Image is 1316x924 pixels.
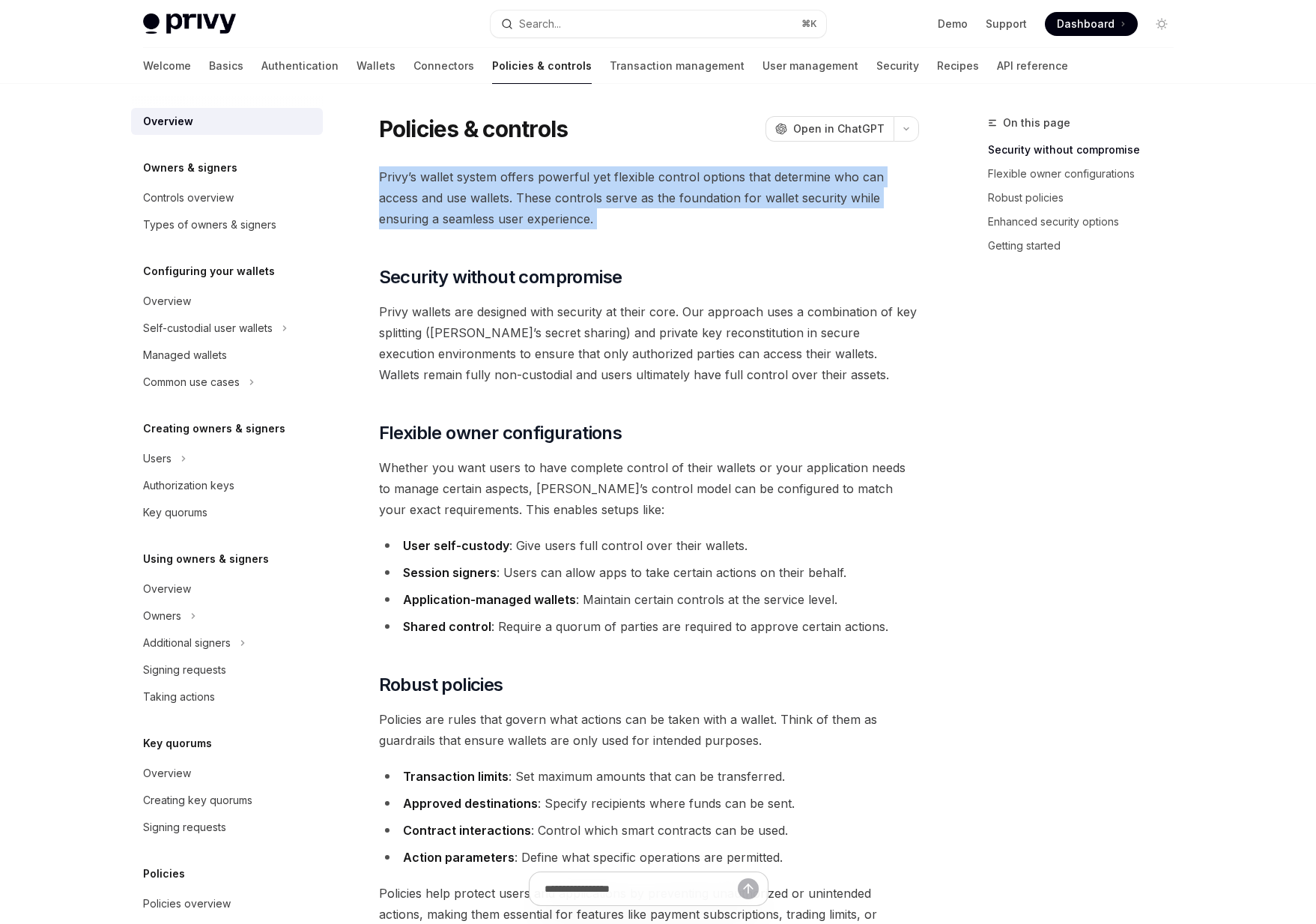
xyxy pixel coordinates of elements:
[143,607,181,625] div: Owners
[988,210,1186,234] a: Enhanced security options
[131,108,323,135] a: Overview
[379,301,919,385] span: Privy wallets are designed with security at their core. Our approach uses a combination of key sp...
[1057,16,1115,31] span: Dashboard
[765,116,894,142] button: Open in ChatGPT
[997,48,1068,84] a: API reference
[131,472,323,499] a: Authorization keys
[379,562,919,583] li: : Users can allow apps to take certain actions on their behalf.
[379,115,568,142] h1: Policies & controls
[131,787,323,814] a: Creating key quorums
[379,820,919,841] li: : Control which smart contracts can be used.
[143,818,226,836] div: Signing requests
[143,216,276,234] div: Types of owners & signers
[143,580,191,598] div: Overview
[131,315,323,342] button: Toggle Self-custodial user wallets section
[379,847,919,868] li: : Define what specific operations are permitted.
[937,48,979,84] a: Recipes
[143,48,191,84] a: Welcome
[143,764,191,782] div: Overview
[379,589,919,610] li: : Maintain certain controls at the service level.
[403,619,491,634] strong: Shared control
[143,895,231,913] div: Policies overview
[131,288,323,315] a: Overview
[131,211,323,238] a: Types of owners & signers
[379,457,919,520] span: Whether you want users to have complete control of their wallets or your application needs to man...
[403,823,531,838] strong: Contract interactions
[143,865,185,883] h5: Policies
[1045,12,1138,36] a: Dashboard
[403,796,538,811] strong: Approved destinations
[131,890,323,917] a: Policies overview
[143,661,226,679] div: Signing requests
[131,814,323,841] a: Signing requests
[988,138,1186,162] a: Security without compromise
[379,793,919,814] li: : Specify recipients where funds can be sent.
[131,576,323,603] a: Overview
[403,565,497,580] strong: Session signers
[209,48,243,84] a: Basics
[131,499,323,526] a: Key quorums
[131,342,323,369] a: Managed wallets
[131,760,323,787] a: Overview
[545,872,738,905] input: Ask a question...
[357,48,395,84] a: Wallets
[143,319,273,337] div: Self-custodial user wallets
[738,878,759,899] button: Send message
[131,603,323,629] button: Toggle Owners section
[131,445,323,472] button: Toggle Users section
[1003,114,1070,132] span: On this page
[131,184,323,211] a: Controls overview
[762,48,858,84] a: User management
[379,265,622,289] span: Security without compromise
[379,673,503,697] span: Robust policies
[143,262,275,280] h5: Configuring your wallets
[143,373,240,391] div: Common use cases
[403,769,509,784] strong: Transaction limits
[988,234,1186,258] a: Getting started
[988,162,1186,186] a: Flexible owner configurations
[413,48,474,84] a: Connectors
[143,504,207,522] div: Key quorums
[379,421,622,445] span: Flexible owner configurations
[143,420,285,438] h5: Creating owners & signers
[379,535,919,556] li: : Give users full control over their wallets.
[986,16,1027,31] a: Support
[143,734,212,752] h5: Key quorums
[801,18,817,30] span: ⌘ K
[143,688,215,706] div: Taking actions
[876,48,919,84] a: Security
[143,159,237,177] h5: Owners & signers
[938,16,968,31] a: Demo
[610,48,745,84] a: Transaction management
[403,538,509,553] strong: User self-custody
[143,550,269,568] h5: Using owners & signers
[143,634,231,652] div: Additional signers
[143,477,234,495] div: Authorization keys
[131,683,323,710] a: Taking actions
[143,112,193,130] div: Overview
[143,292,191,310] div: Overview
[143,450,172,468] div: Users
[131,369,323,396] button: Toggle Common use cases section
[491,10,826,37] button: Open search
[519,15,561,33] div: Search...
[143,791,252,809] div: Creating key quorums
[379,616,919,637] li: : Require a quorum of parties are required to approve certain actions.
[131,656,323,683] a: Signing requests
[793,121,885,136] span: Open in ChatGPT
[379,709,919,751] span: Policies are rules that govern what actions can be taken with a wallet. Think of them as guardrai...
[261,48,339,84] a: Authentication
[143,346,227,364] div: Managed wallets
[988,186,1186,210] a: Robust policies
[403,592,576,607] strong: Application-managed wallets
[131,629,323,656] button: Toggle Additional signers section
[379,766,919,787] li: : Set maximum amounts that can be transferred.
[379,166,919,229] span: Privy’s wallet system offers powerful yet flexible control options that determine who can access ...
[492,48,592,84] a: Policies & controls
[143,189,234,207] div: Controls overview
[403,850,515,865] strong: Action parameters
[1150,12,1174,36] button: Toggle dark mode
[143,13,236,34] img: light logo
